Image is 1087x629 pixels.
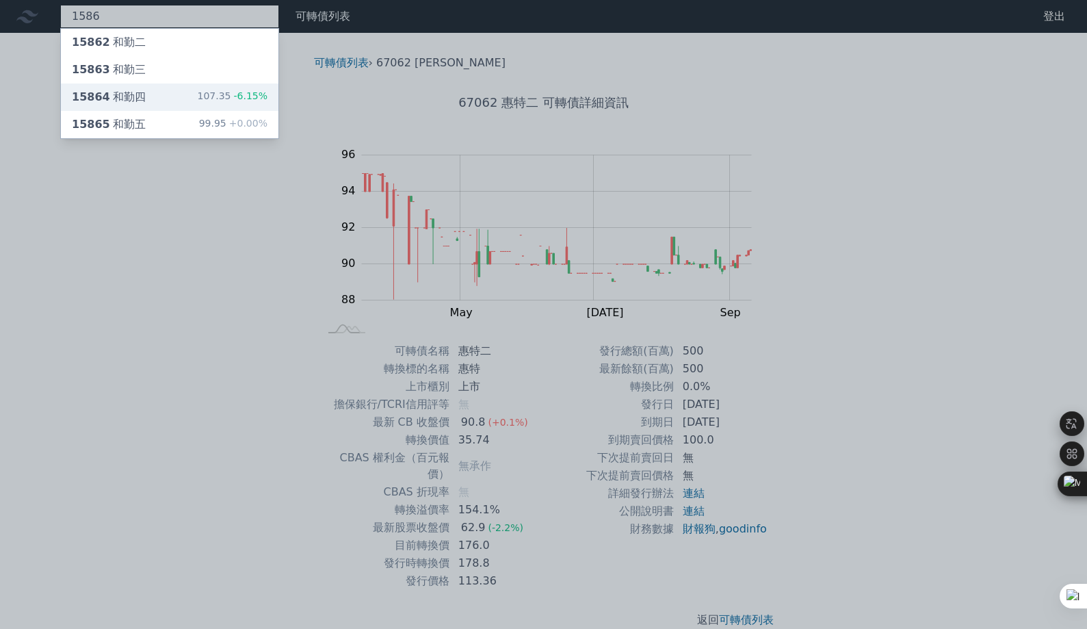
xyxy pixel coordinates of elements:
[72,63,110,76] span: 15863
[72,89,146,105] div: 和勤四
[61,56,278,84] a: 15863和勤三
[197,89,267,105] div: 107.35
[226,118,267,129] span: +0.00%
[61,84,278,111] a: 15864和勤四 107.35-6.15%
[72,36,110,49] span: 15862
[61,111,278,138] a: 15865和勤五 99.95+0.00%
[199,116,267,133] div: 99.95
[231,90,267,101] span: -6.15%
[61,29,278,56] a: 15862和勤二
[72,90,110,103] span: 15864
[72,62,146,78] div: 和勤三
[72,34,146,51] div: 和勤二
[72,116,146,133] div: 和勤五
[72,118,110,131] span: 15865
